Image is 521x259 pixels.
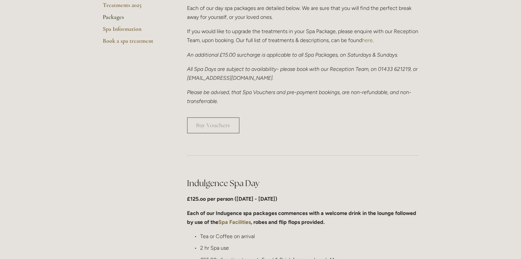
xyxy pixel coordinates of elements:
[218,219,251,225] a: Spa Facilities
[200,232,419,241] p: Tea or Coffee on arrival
[103,25,166,37] a: Spa Information
[187,178,419,189] h2: Indulgence Spa Day
[103,1,166,13] a: Treatments 2025
[187,117,240,133] a: Buy Vouchers
[362,37,373,43] a: here
[187,66,419,81] em: All Spa Days are subject to availability- please book with our Reception Team, on 01433 621219, o...
[187,52,398,58] em: An additional £15.00 surcharge is applicable to all Spa Packages, on Saturdays & Sundays.
[251,219,325,225] strong: , robes and flip flops provided.
[187,89,411,104] em: Please be advised, that Spa Vouchers and pre-payment bookings, are non-refundable, and non-transf...
[103,13,166,25] a: Packages
[200,243,419,252] p: 2 hr Spa use
[187,196,277,202] strong: £125.oo per person ([DATE] - [DATE])
[187,27,419,45] p: If you would like to upgrade the treatments in your Spa Package, please enquire with our Receptio...
[103,37,166,49] a: Book a spa treatment
[187,4,419,22] p: Each of our day spa packages are detailed below. We are sure that you will find the perfect break...
[187,210,418,225] strong: Each of our Indugence spa packages commences with a welcome drink in the lounge followed by use o...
